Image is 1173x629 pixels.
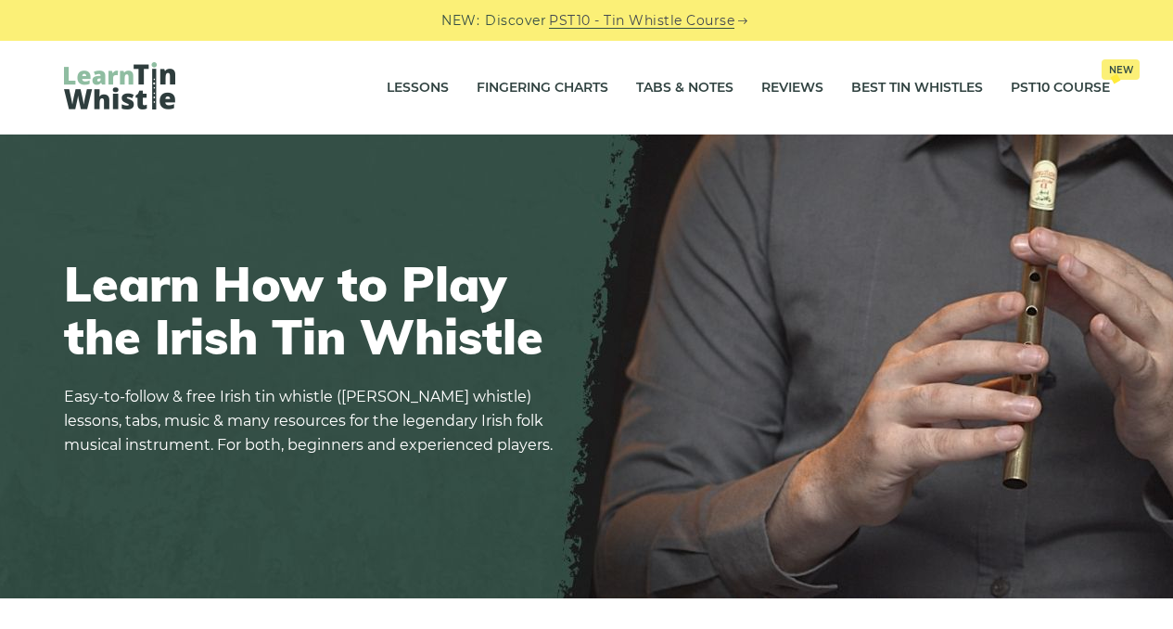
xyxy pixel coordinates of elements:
a: Tabs & Notes [636,65,733,111]
h1: Learn How to Play the Irish Tin Whistle [64,257,565,363]
span: New [1102,59,1140,80]
a: Lessons [387,65,449,111]
a: Reviews [761,65,823,111]
a: PST10 CourseNew [1011,65,1110,111]
a: Best Tin Whistles [851,65,983,111]
a: Fingering Charts [477,65,608,111]
p: Easy-to-follow & free Irish tin whistle ([PERSON_NAME] whistle) lessons, tabs, music & many resou... [64,385,565,457]
img: LearnTinWhistle.com [64,62,175,109]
